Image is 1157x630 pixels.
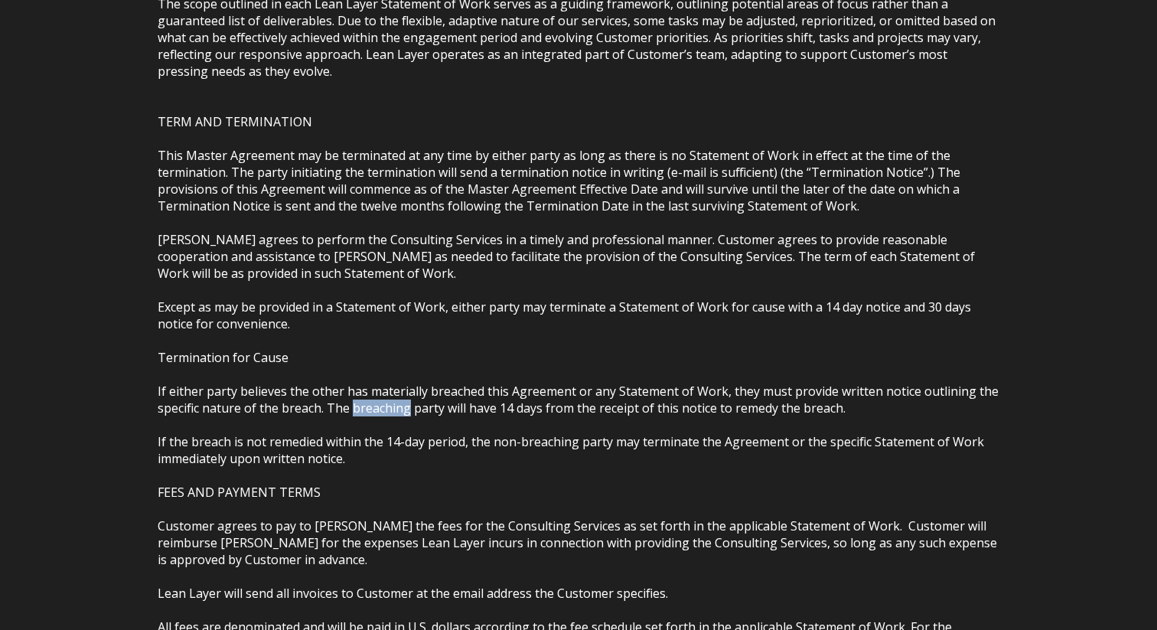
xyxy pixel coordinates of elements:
span: If the breach is not remedied within the 14-day period, the non-breaching party may terminate the... [158,433,984,467]
span: This Master Agreement may be terminated at any time by either party as long as there is no Statem... [158,147,960,214]
span: TERM AND TERMINATION [158,113,312,130]
span: Termination for Cause [158,349,288,366]
span: Customer agrees to pay to [PERSON_NAME] the fees for the Consulting Services as set forth in the ... [158,517,997,568]
span: [PERSON_NAME] agrees to perform the Consulting Services in a timely and professional manner. Cust... [158,231,975,282]
span: FEES AND PAYMENT TERMS [158,484,321,501]
span: Lean Layer will send all invoices to Customer at the email address the Customer specifies. [158,585,668,602]
span: Except as may be provided in a Statement of Work, either party may terminate a Statement of Work ... [158,299,971,332]
span: If either party believes the other has materially breached this Agreement or any Statement of Wor... [158,383,999,416]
